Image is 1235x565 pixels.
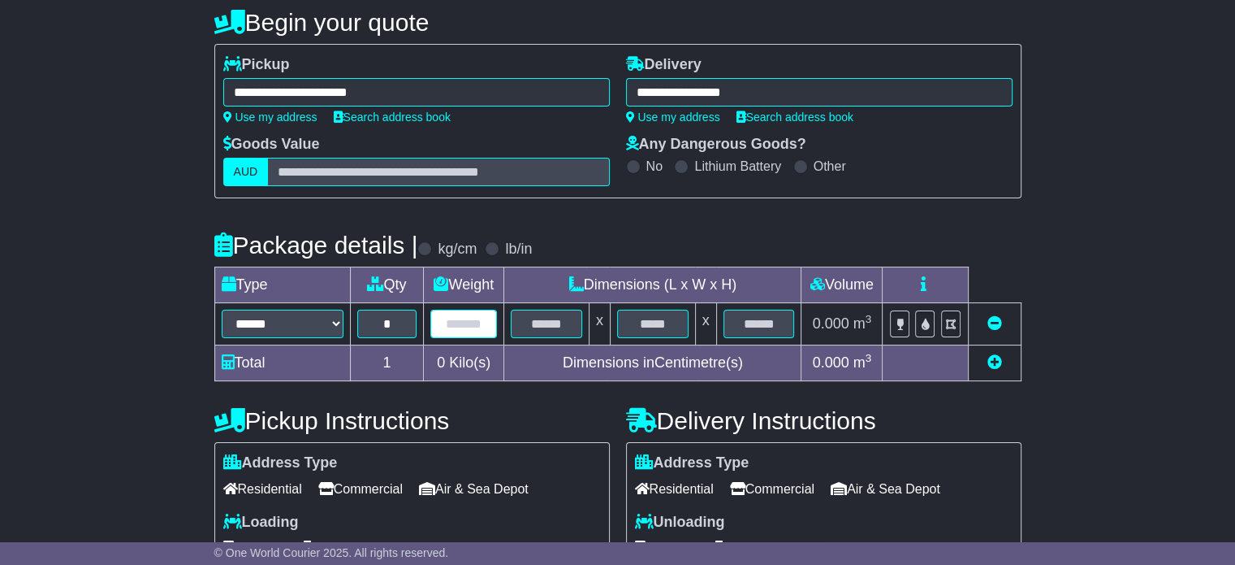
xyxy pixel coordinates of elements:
td: Dimensions in Centimetre(s) [504,346,801,381]
span: Commercial [318,476,403,502]
td: Dimensions (L x W x H) [504,267,801,303]
span: m [853,315,872,332]
label: Pickup [223,56,290,74]
a: Remove this item [987,315,1002,332]
a: Use my address [626,111,720,124]
label: Goods Value [223,136,320,154]
td: Volume [801,267,883,303]
td: Total [214,346,350,381]
label: Address Type [223,454,338,472]
label: lb/in [505,241,532,259]
span: Air & Sea Depot [419,476,529,502]
td: 1 [350,346,424,381]
td: Qty [350,267,424,303]
span: © One World Courier 2025. All rights reserved. [214,546,449,559]
span: 0.000 [813,354,849,371]
a: Search address book [334,111,451,124]
label: No [646,159,663,174]
a: Use my address [223,111,317,124]
label: AUD [223,158,269,186]
span: Tail Lift [706,535,763,560]
td: x [695,303,716,346]
a: Search address book [736,111,853,124]
td: Weight [424,267,504,303]
h4: Begin your quote [214,9,1021,36]
label: Unloading [635,514,725,532]
sup: 3 [866,352,872,364]
label: kg/cm [438,241,477,259]
label: Delivery [626,56,702,74]
label: Lithium Battery [694,159,781,174]
span: m [853,354,872,371]
span: Air & Sea Depot [831,476,940,502]
label: Other [814,159,846,174]
span: Residential [223,476,302,502]
label: Address Type [635,454,749,472]
span: Residential [635,476,714,502]
span: 0 [437,354,445,371]
span: Commercial [730,476,814,502]
h4: Delivery Instructions [626,407,1021,434]
a: Add new item [987,354,1002,371]
sup: 3 [866,313,872,325]
span: Tail Lift [295,535,352,560]
td: Type [214,267,350,303]
td: Kilo(s) [424,346,504,381]
span: Forklift [635,535,690,560]
label: Loading [223,514,299,532]
td: x [589,303,610,346]
span: 0.000 [813,315,849,332]
h4: Pickup Instructions [214,407,610,434]
span: Forklift [223,535,279,560]
label: Any Dangerous Goods? [626,136,806,154]
h4: Package details | [214,232,418,259]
